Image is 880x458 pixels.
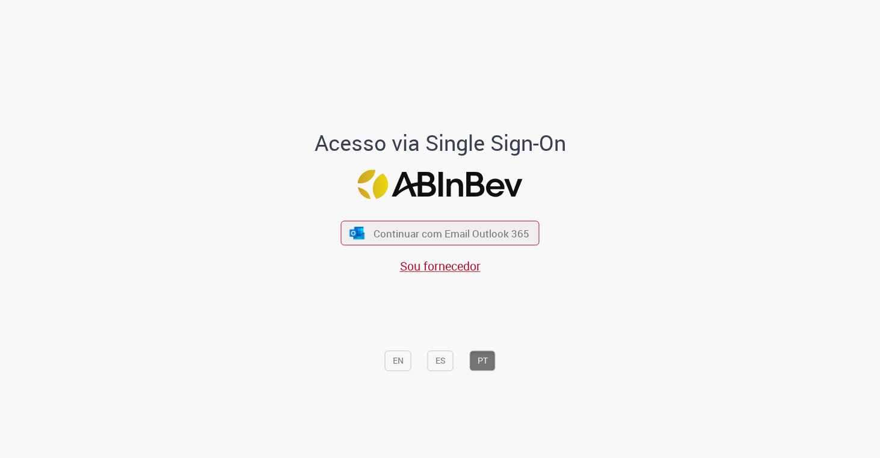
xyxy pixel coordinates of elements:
[358,169,523,199] img: Logo ABInBev
[385,350,411,371] button: EN
[400,258,481,275] a: Sou fornecedor
[273,132,607,156] h1: Acesso via Single Sign-On
[374,227,529,240] span: Continuar com Email Outlook 365
[428,350,454,371] button: ES
[341,221,540,245] button: ícone Azure/Microsoft 360 Continuar com Email Outlook 365
[348,227,365,239] img: ícone Azure/Microsoft 360
[470,350,496,371] button: PT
